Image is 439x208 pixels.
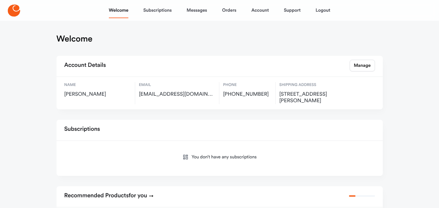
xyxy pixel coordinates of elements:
h1: Welcome [57,34,93,44]
h2: Subscriptions [64,124,100,135]
span: Shipping Address [279,82,349,88]
h2: Recommended Products [64,190,154,202]
a: Support [284,3,301,18]
a: Welcome [109,3,128,18]
span: Name [64,82,131,88]
span: Email [139,82,215,88]
span: for you [129,193,147,199]
a: Account [251,3,269,18]
a: Logout [316,3,330,18]
a: Messages [187,3,207,18]
a: Manage [350,60,375,71]
span: Rhbrockner@gmail.com [139,91,215,98]
a: Orders [222,3,236,18]
span: [PHONE_NUMBER] [223,91,271,98]
h2: Account Details [64,60,106,71]
div: You don’t have any subscriptions [64,146,375,171]
span: Phone [223,82,271,88]
a: Subscriptions [143,3,172,18]
span: 151 Townsend St, North Wilkesboro, US, 28659 [279,91,349,104]
span: [PERSON_NAME] [64,91,131,98]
